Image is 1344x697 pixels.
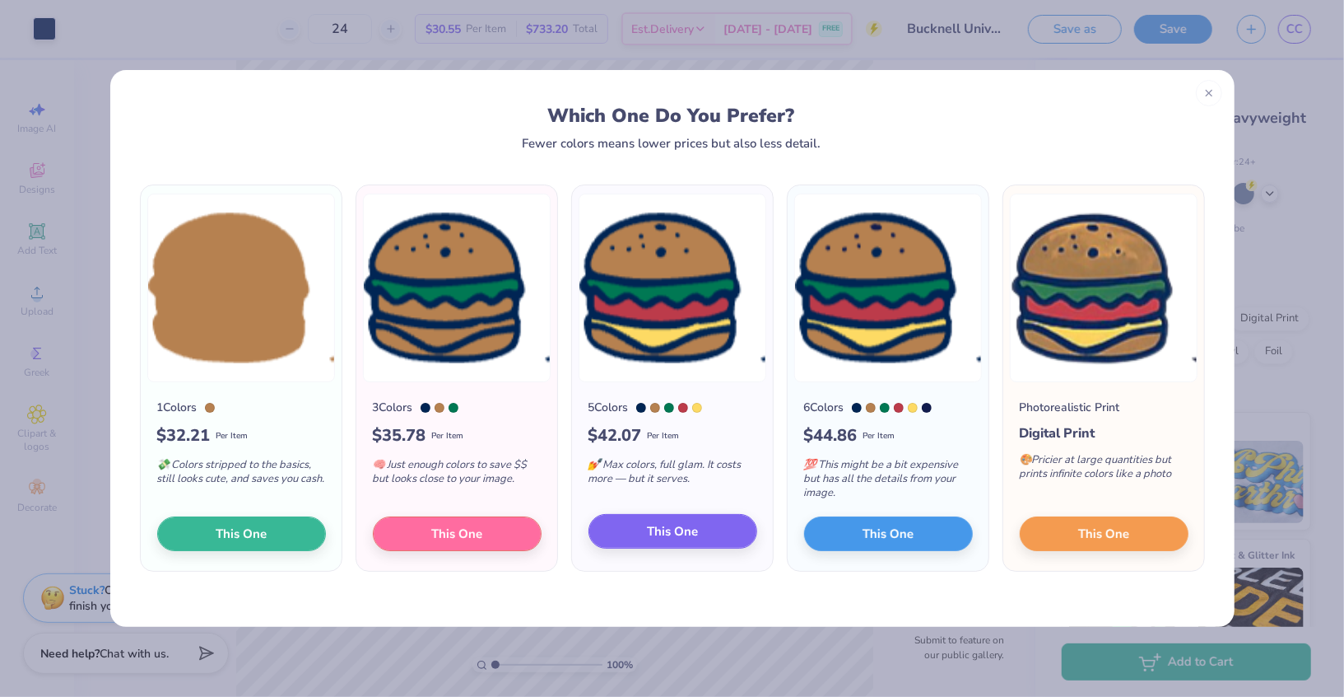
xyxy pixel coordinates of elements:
[1020,452,1033,467] span: 🎨
[432,430,464,442] span: Per Item
[804,457,817,472] span: 💯
[421,403,430,413] div: 655 C
[852,403,862,413] div: 655 C
[147,194,335,382] img: 1 color option
[636,403,646,413] div: 655 C
[588,399,629,416] div: 5 Colors
[373,457,386,472] span: 🧠
[894,403,904,413] div: 703 C
[678,403,688,413] div: 703 C
[863,430,895,442] span: Per Item
[1010,194,1198,382] img: Photorealistic preview
[205,403,215,413] div: 729 C
[157,517,326,551] button: This One
[157,448,326,503] div: Colors stripped to the basics, still looks cute, and saves you cash.
[431,525,482,544] span: This One
[157,423,211,448] span: $ 32.21
[804,423,858,448] span: $ 44.86
[373,448,542,503] div: Just enough colors to save $$ but looks close to your image.
[650,403,660,413] div: 729 C
[922,403,932,413] div: 2766 C
[588,423,642,448] span: $ 42.07
[216,430,249,442] span: Per Item
[804,448,973,517] div: This might be a bit expensive but has all the details from your image.
[804,517,973,551] button: This One
[866,403,876,413] div: 729 C
[1020,423,1188,443] div: Digital Print
[157,399,198,416] div: 1 Colors
[1020,443,1188,498] div: Pricier at large quantities but prints infinite colors like a photo
[435,403,444,413] div: 729 C
[588,514,757,549] button: This One
[794,194,982,382] img: 6 color option
[804,399,844,416] div: 6 Colors
[449,403,458,413] div: 341 C
[373,423,426,448] span: $ 35.78
[647,522,698,541] span: This One
[373,517,542,551] button: This One
[363,194,551,382] img: 3 color option
[648,430,680,442] span: Per Item
[1020,517,1188,551] button: This One
[1078,525,1129,544] span: This One
[664,403,674,413] div: 341 C
[880,403,890,413] div: 341 C
[588,448,757,503] div: Max colors, full glam. It costs more — but it serves.
[692,403,702,413] div: 120 C
[579,194,766,382] img: 5 color option
[588,457,602,472] span: 💅
[157,457,170,472] span: 💸
[216,525,267,544] span: This One
[863,525,914,544] span: This One
[522,137,821,150] div: Fewer colors means lower prices but also less detail.
[373,399,413,416] div: 3 Colors
[908,403,918,413] div: 120 C
[1020,399,1120,416] div: Photorealistic Print
[155,105,1188,127] div: Which One Do You Prefer?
